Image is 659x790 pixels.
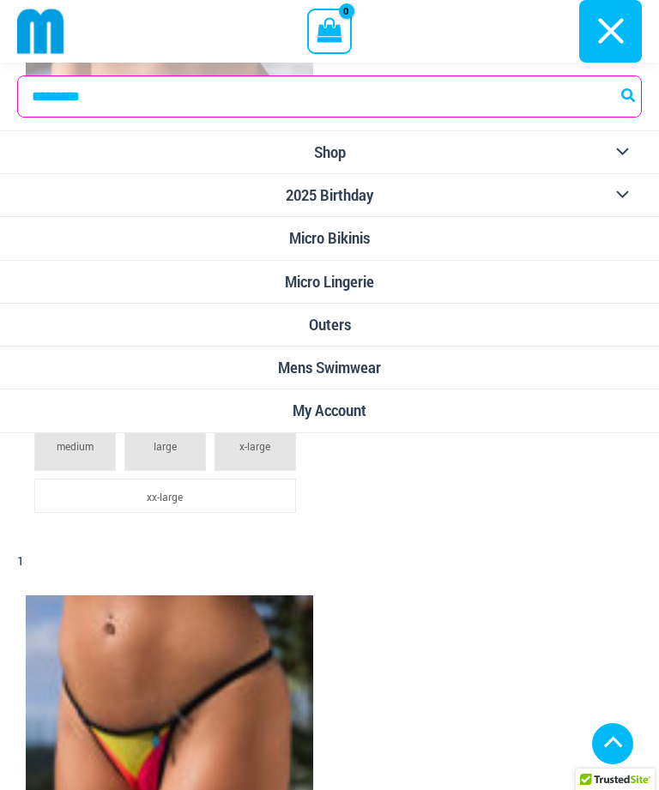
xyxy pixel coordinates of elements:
div: 1 [17,549,24,572]
span: Mens Swimwear [278,359,381,377]
span: x-large [239,439,270,453]
li: x-large [215,428,296,471]
li: xx-large [34,479,296,513]
li: medium [34,428,116,471]
span: Outers [309,316,351,334]
span: Micro Bikinis [289,229,370,247]
span: large [154,439,177,453]
span: 2025 Birthday [286,186,373,204]
span: Micro Lingerie [285,273,374,291]
img: cropped mm emblem [17,8,64,55]
span: xx-large [147,490,183,504]
span: My Account [293,401,366,419]
button: Search [618,76,640,117]
a: View Shopping Cart, empty [307,9,351,53]
span: medium [57,439,94,453]
li: large [124,428,206,471]
span: Shop [314,143,346,161]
